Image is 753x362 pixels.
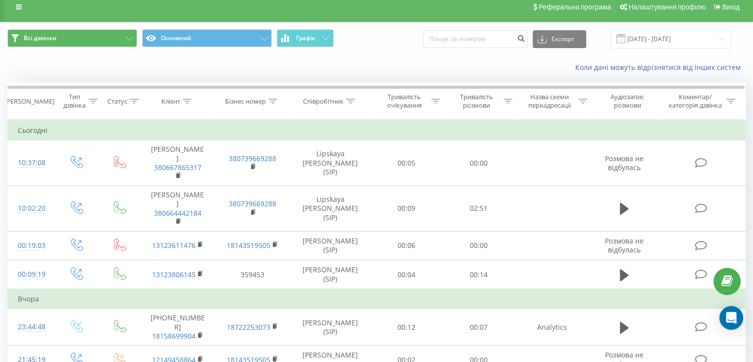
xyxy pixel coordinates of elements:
a: 380667865317 [154,163,201,172]
td: 00:05 [371,140,443,186]
td: 00:00 [443,231,514,260]
span: Розмова не відбулась [605,154,644,172]
a: Коли дані можуть відрізнятися вiд інших систем [575,62,746,72]
td: 00:00 [443,140,514,186]
td: Analytics [514,309,589,346]
td: 02:51 [443,186,514,232]
span: Реферальна програма [539,3,611,11]
span: Всі дзвінки [24,34,56,42]
td: [PERSON_NAME] (SIP) [290,260,371,290]
td: [PHONE_NUMBER] [140,309,215,346]
td: [PERSON_NAME] (SIP) [290,231,371,260]
div: [PERSON_NAME] [4,97,54,106]
button: Основний [142,29,272,47]
div: Тривалість очікування [380,93,429,110]
td: 00:12 [371,309,443,346]
div: Аудіозапис розмови [599,93,656,110]
div: 00:19:03 [18,236,44,255]
td: Сьогодні [8,121,746,140]
td: 00:04 [371,260,443,290]
div: Статус [107,97,127,106]
span: Розмова не відбулась [605,236,644,254]
a: 380664442184 [154,208,201,218]
div: Open Intercom Messenger [719,306,743,330]
div: 00:09:19 [18,265,44,284]
input: Пошук за номером [423,30,528,48]
td: 00:07 [443,309,514,346]
td: 00:14 [443,260,514,290]
td: Lipskaya [PERSON_NAME] (SIP) [290,140,371,186]
a: 18143519505 [227,241,270,250]
div: Коментар/категорія дзвінка [666,93,724,110]
button: Експорт [533,30,586,48]
td: 00:09 [371,186,443,232]
td: Вчора [8,289,746,309]
div: 10:37:08 [18,153,44,173]
span: Графік [296,35,315,42]
a: 13123806145 [152,270,196,279]
button: Графік [277,29,334,47]
div: 23:44:48 [18,317,44,337]
div: Бізнес номер [225,97,266,106]
a: 13123611476 [152,241,196,250]
span: Налаштування профілю [628,3,705,11]
td: [PERSON_NAME] (SIP) [290,309,371,346]
button: Всі дзвінки [7,29,137,47]
a: 18722253073 [227,322,270,332]
td: 359453 [215,260,290,290]
a: 380739669288 [229,199,276,208]
div: Тривалість розмови [452,93,501,110]
div: Назва схеми переадресації [524,93,576,110]
div: Співробітник [303,97,344,106]
div: 10:02:20 [18,199,44,218]
td: Lipskaya [PERSON_NAME] (SIP) [290,186,371,232]
a: 380739669288 [229,154,276,163]
div: Клієнт [161,97,180,106]
div: Тип дзвінка [62,93,86,110]
a: 18158699904 [152,331,196,341]
td: [PERSON_NAME] [140,140,215,186]
td: [PERSON_NAME] [140,186,215,232]
td: 00:06 [371,231,443,260]
span: Вихід [722,3,740,11]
